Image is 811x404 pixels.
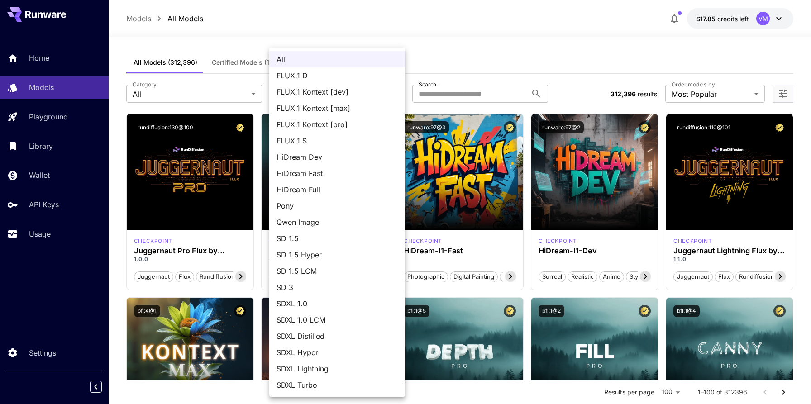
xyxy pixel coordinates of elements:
[277,314,398,325] span: SDXL 1.0 LCM
[277,103,398,114] span: FLUX.1 Kontext [max]
[277,298,398,309] span: SDXL 1.0
[277,184,398,195] span: HiDream Full
[277,249,398,260] span: SD 1.5 Hyper
[277,152,398,162] span: HiDream Dev
[277,70,398,81] span: FLUX.1 D
[277,266,398,276] span: SD 1.5 LCM
[277,86,398,97] span: FLUX.1 Kontext [dev]
[277,380,398,390] span: SDXL Turbo
[277,217,398,228] span: Qwen Image
[277,331,398,342] span: SDXL Distilled
[277,282,398,293] span: SD 3
[277,168,398,179] span: HiDream Fast
[277,135,398,146] span: FLUX.1 S
[277,363,398,374] span: SDXL Lightning
[277,119,398,130] span: FLUX.1 Kontext [pro]
[277,54,398,65] span: All
[277,200,398,211] span: Pony
[277,233,398,244] span: SD 1.5
[277,347,398,358] span: SDXL Hyper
